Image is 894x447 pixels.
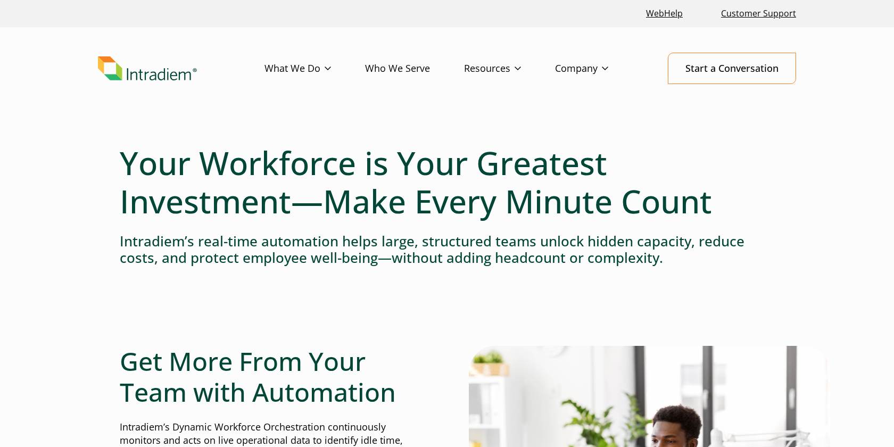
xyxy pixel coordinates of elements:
a: Start a Conversation [668,53,796,84]
a: Company [555,53,642,84]
h2: Get More From Your Team with Automation [120,346,425,407]
a: Customer Support [717,2,800,25]
a: What We Do [264,53,365,84]
a: Link to homepage of Intradiem [98,56,264,81]
a: Resources [464,53,555,84]
img: Intradiem [98,56,197,81]
a: Who We Serve [365,53,464,84]
a: Link opens in a new window [642,2,687,25]
h1: Your Workforce is Your Greatest Investment—Make Every Minute Count [120,144,774,220]
h4: Intradiem’s real-time automation helps large, structured teams unlock hidden capacity, reduce cos... [120,233,774,266]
